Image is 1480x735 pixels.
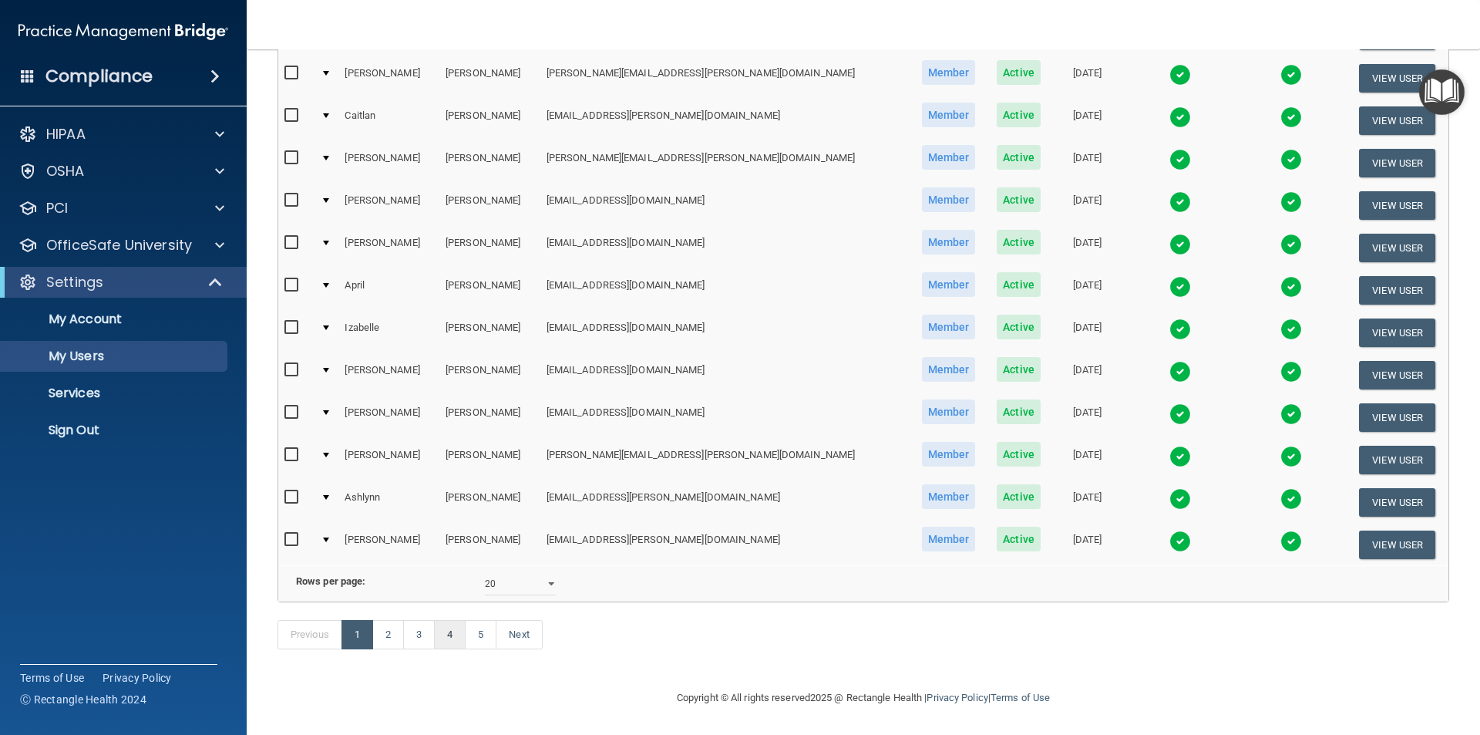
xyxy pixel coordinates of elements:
p: OfficeSafe University [46,236,192,255]
img: tick.e7d51cea.svg [1280,319,1302,340]
td: [DATE] [1051,439,1124,481]
span: Member [922,60,976,85]
td: [PERSON_NAME] [338,439,439,481]
span: Active [997,145,1041,170]
img: tick.e7d51cea.svg [1280,531,1302,552]
a: PCI [18,199,224,217]
td: [PERSON_NAME] [439,524,540,565]
td: [PERSON_NAME] [439,184,540,227]
img: tick.e7d51cea.svg [1280,106,1302,128]
a: Terms of Use [20,670,84,686]
a: Settings [18,273,224,292]
span: Active [997,187,1041,212]
span: Active [997,230,1041,255]
img: PMB logo [18,16,228,47]
td: [DATE] [1051,312,1124,354]
button: View User [1359,319,1435,347]
button: View User [1359,191,1435,220]
img: tick.e7d51cea.svg [1280,361,1302,383]
td: [EMAIL_ADDRESS][DOMAIN_NAME] [540,184,910,227]
span: Active [997,484,1041,509]
span: Member [922,400,976,424]
div: Copyright © All rights reserved 2025 @ Rectangle Health | | [582,673,1145,723]
td: [EMAIL_ADDRESS][DOMAIN_NAME] [540,396,910,439]
img: tick.e7d51cea.svg [1280,446,1302,467]
td: [DATE] [1051,99,1124,142]
a: OSHA [18,162,224,180]
button: View User [1359,106,1435,135]
span: Active [997,60,1041,85]
a: Privacy Policy [103,670,172,686]
td: [PERSON_NAME] [439,99,540,142]
a: 5 [465,620,496,649]
td: [PERSON_NAME] [338,396,439,439]
span: Member [922,527,976,551]
img: tick.e7d51cea.svg [1280,149,1302,170]
span: Member [922,145,976,170]
img: tick.e7d51cea.svg [1280,64,1302,86]
td: [PERSON_NAME] [338,142,439,184]
td: [PERSON_NAME] [439,354,540,396]
span: Active [997,272,1041,297]
p: HIPAA [46,125,86,143]
img: tick.e7d51cea.svg [1280,403,1302,425]
p: Services [10,386,220,401]
td: [PERSON_NAME] [338,227,439,269]
td: Izabelle [338,312,439,354]
td: [PERSON_NAME] [439,57,540,99]
td: [PERSON_NAME] [338,57,439,99]
td: [DATE] [1051,481,1124,524]
span: Active [997,315,1041,339]
p: My Account [10,312,220,327]
span: Member [922,357,976,382]
td: [DATE] [1051,57,1124,99]
p: PCI [46,199,68,217]
td: [DATE] [1051,524,1124,565]
td: [DATE] [1051,142,1124,184]
td: [PERSON_NAME] [439,481,540,524]
a: 1 [341,620,373,649]
img: tick.e7d51cea.svg [1169,234,1191,255]
p: OSHA [46,162,85,180]
td: [DATE] [1051,227,1124,269]
td: [EMAIL_ADDRESS][PERSON_NAME][DOMAIN_NAME] [540,524,910,565]
span: Member [922,484,976,509]
span: Member [922,187,976,212]
p: Sign Out [10,423,220,438]
a: Previous [277,620,342,649]
td: [PERSON_NAME] [439,396,540,439]
img: tick.e7d51cea.svg [1169,106,1191,128]
p: Settings [46,273,103,292]
td: [EMAIL_ADDRESS][DOMAIN_NAME] [540,354,910,396]
button: View User [1359,403,1435,432]
td: [PERSON_NAME][EMAIL_ADDRESS][PERSON_NAME][DOMAIN_NAME] [540,57,910,99]
img: tick.e7d51cea.svg [1169,64,1191,86]
img: tick.e7d51cea.svg [1280,488,1302,510]
button: View User [1359,361,1435,389]
span: Ⓒ Rectangle Health 2024 [20,692,146,707]
img: tick.e7d51cea.svg [1169,149,1191,170]
button: View User [1359,446,1435,474]
img: tick.e7d51cea.svg [1169,319,1191,340]
button: View User [1359,276,1435,305]
td: [PERSON_NAME][EMAIL_ADDRESS][PERSON_NAME][DOMAIN_NAME] [540,142,910,184]
img: tick.e7d51cea.svg [1169,361,1191,383]
img: tick.e7d51cea.svg [1280,234,1302,255]
td: [DATE] [1051,184,1124,227]
img: tick.e7d51cea.svg [1169,191,1191,213]
td: [EMAIL_ADDRESS][DOMAIN_NAME] [540,269,910,312]
td: [EMAIL_ADDRESS][DOMAIN_NAME] [540,312,910,354]
span: Member [922,315,976,339]
img: tick.e7d51cea.svg [1169,531,1191,552]
td: [DATE] [1051,354,1124,396]
h4: Compliance [45,66,153,87]
a: Privacy Policy [927,692,987,703]
span: Active [997,527,1041,551]
td: [PERSON_NAME] [439,312,540,354]
td: Caitlan [338,99,439,142]
a: Next [496,620,542,649]
span: Member [922,272,976,297]
span: Member [922,103,976,127]
img: tick.e7d51cea.svg [1169,276,1191,298]
td: [PERSON_NAME] [338,354,439,396]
